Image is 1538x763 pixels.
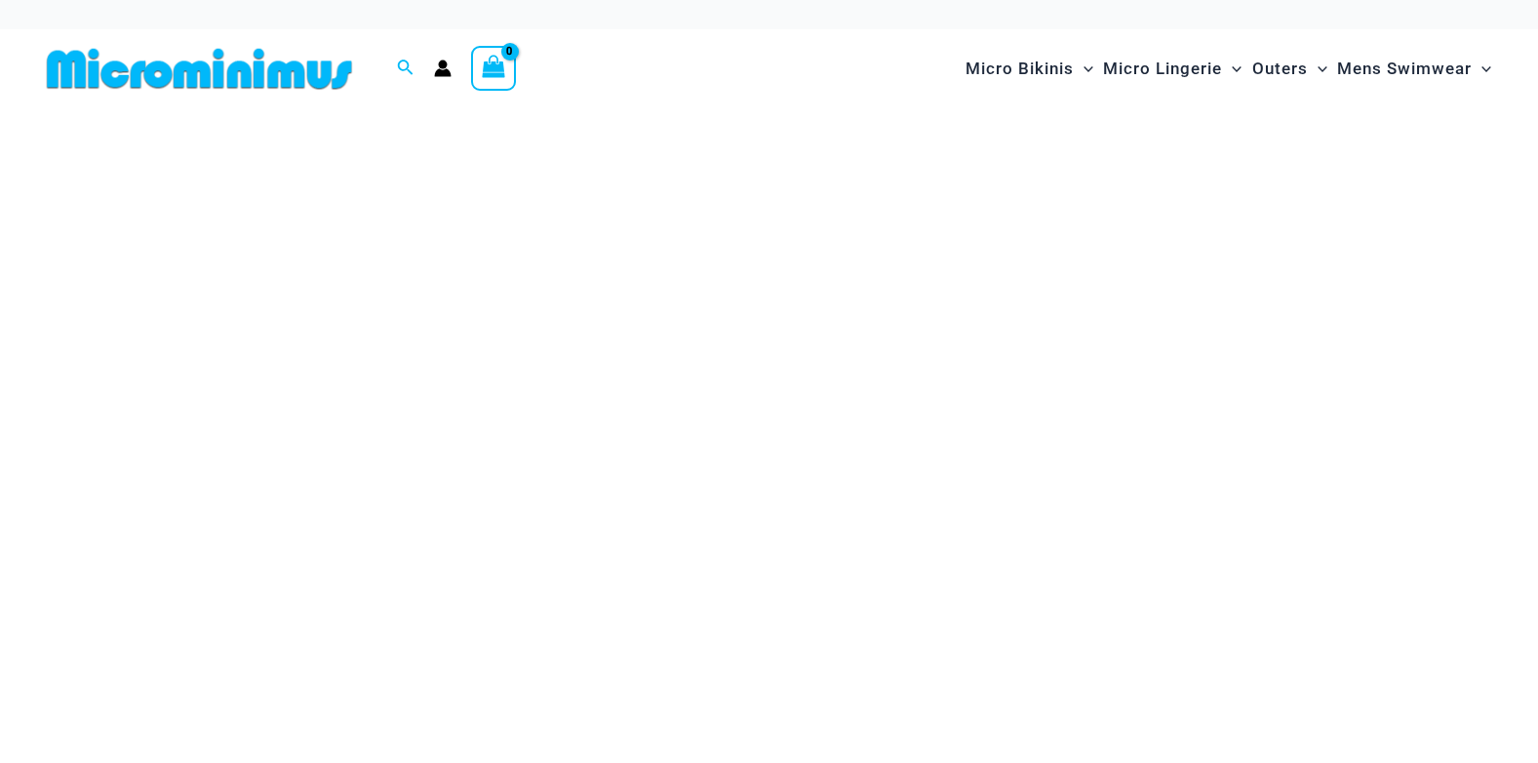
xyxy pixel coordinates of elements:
[1308,44,1327,94] span: Menu Toggle
[966,44,1074,94] span: Micro Bikinis
[1103,44,1222,94] span: Micro Lingerie
[1098,39,1246,99] a: Micro LingerieMenu ToggleMenu Toggle
[1332,39,1496,99] a: Mens SwimwearMenu ToggleMenu Toggle
[1074,44,1093,94] span: Menu Toggle
[1247,39,1332,99] a: OutersMenu ToggleMenu Toggle
[39,47,360,91] img: MM SHOP LOGO FLAT
[961,39,1098,99] a: Micro BikinisMenu ToggleMenu Toggle
[397,57,414,81] a: Search icon link
[471,46,516,91] a: View Shopping Cart, empty
[958,36,1499,101] nav: Site Navigation
[1222,44,1242,94] span: Menu Toggle
[1472,44,1491,94] span: Menu Toggle
[1252,44,1308,94] span: Outers
[434,60,452,77] a: Account icon link
[1337,44,1472,94] span: Mens Swimwear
